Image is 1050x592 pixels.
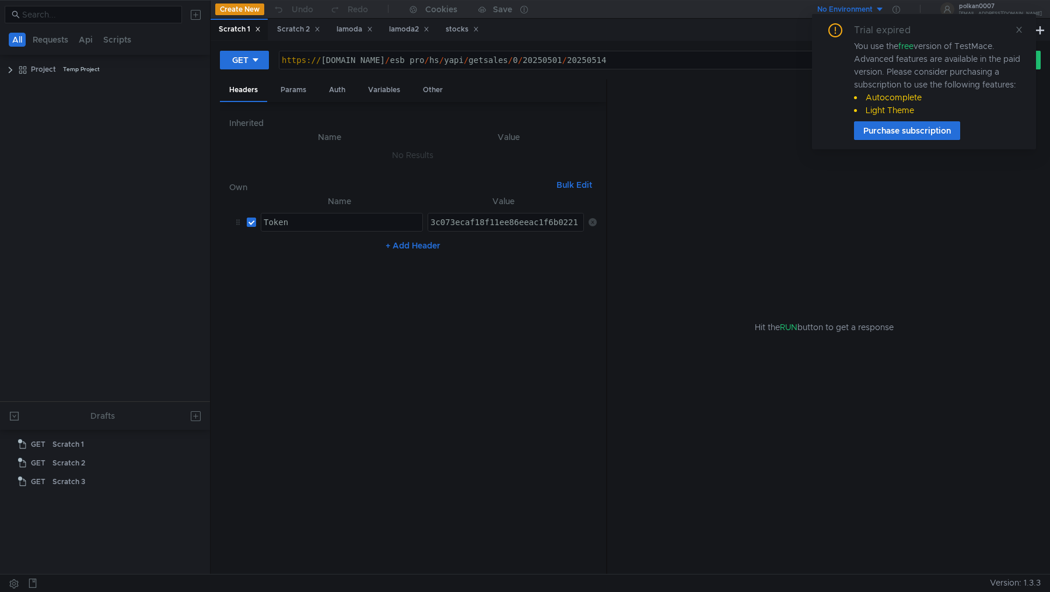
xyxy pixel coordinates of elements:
[990,575,1041,591] span: Version: 1.3.3
[219,23,261,36] div: Scratch 1
[446,23,479,36] div: stocks
[31,61,56,78] div: Project
[959,12,1042,16] div: [EMAIL_ADDRESS][DOMAIN_NAME]
[898,41,914,51] span: free
[359,79,409,101] div: Variables
[90,409,115,423] div: Drafts
[321,1,376,18] button: Redo
[31,454,45,472] span: GET
[292,2,313,16] div: Undo
[959,3,1042,9] div: polkan0007
[75,33,96,47] button: Api
[425,2,457,16] div: Cookies
[414,79,452,101] div: Other
[320,79,355,101] div: Auth
[52,473,85,491] div: Scratch 3
[421,130,597,144] th: Value
[31,436,45,453] span: GET
[31,473,45,491] span: GET
[229,116,597,130] h6: Inherited
[29,33,72,47] button: Requests
[271,79,316,101] div: Params
[63,61,100,78] div: Temp Project
[348,2,368,16] div: Redo
[232,54,249,66] div: GET
[229,180,552,194] h6: Own
[817,4,873,15] div: No Environment
[552,178,597,192] button: Bulk Edit
[215,3,264,15] button: Create New
[854,104,1022,117] li: Light Theme
[493,5,512,13] div: Save
[220,79,267,102] div: Headers
[220,51,269,69] button: GET
[389,23,429,36] div: lamoda2
[854,91,1022,104] li: Autocomplete
[9,33,26,47] button: All
[256,194,423,208] th: Name
[854,40,1022,117] div: You use the version of TestMace. Advanced features are available in the paid version. Please cons...
[854,121,960,140] button: Purchase subscription
[52,454,85,472] div: Scratch 2
[100,33,135,47] button: Scripts
[277,23,320,36] div: Scratch 2
[381,239,445,253] button: + Add Header
[52,436,84,453] div: Scratch 1
[337,23,373,36] div: lamoda
[755,321,894,334] span: Hit the button to get a response
[264,1,321,18] button: Undo
[22,8,175,21] input: Search...
[854,23,925,37] div: Trial expired
[423,194,584,208] th: Value
[780,322,797,332] span: RUN
[239,130,421,144] th: Name
[392,150,433,160] nz-embed-empty: No Results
